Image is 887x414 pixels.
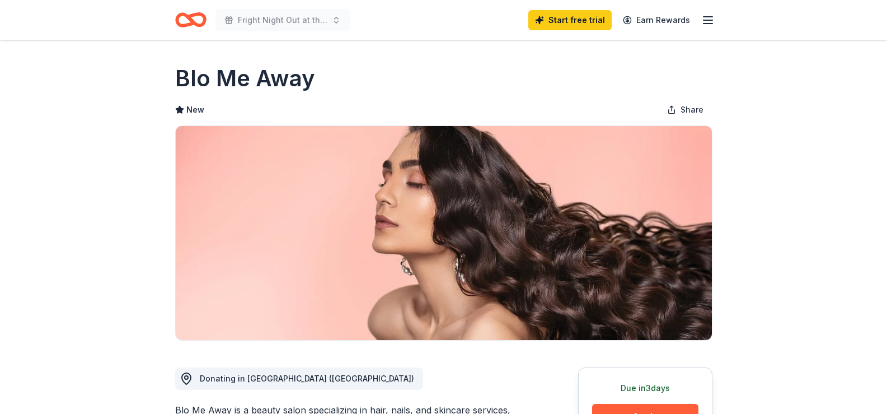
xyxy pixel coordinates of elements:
[616,10,697,30] a: Earn Rewards
[528,10,612,30] a: Start free trial
[200,374,414,383] span: Donating in [GEOGRAPHIC_DATA] ([GEOGRAPHIC_DATA])
[175,63,315,94] h1: Blo Me Away
[175,7,207,33] a: Home
[658,99,712,121] button: Share
[176,126,712,340] img: Image for Blo Me Away
[592,382,698,395] div: Due in 3 days
[238,13,327,27] span: Fright Night Out at the [GEOGRAPHIC_DATA]
[186,103,204,117] span: New
[215,9,350,31] button: Fright Night Out at the [GEOGRAPHIC_DATA]
[680,103,703,117] span: Share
